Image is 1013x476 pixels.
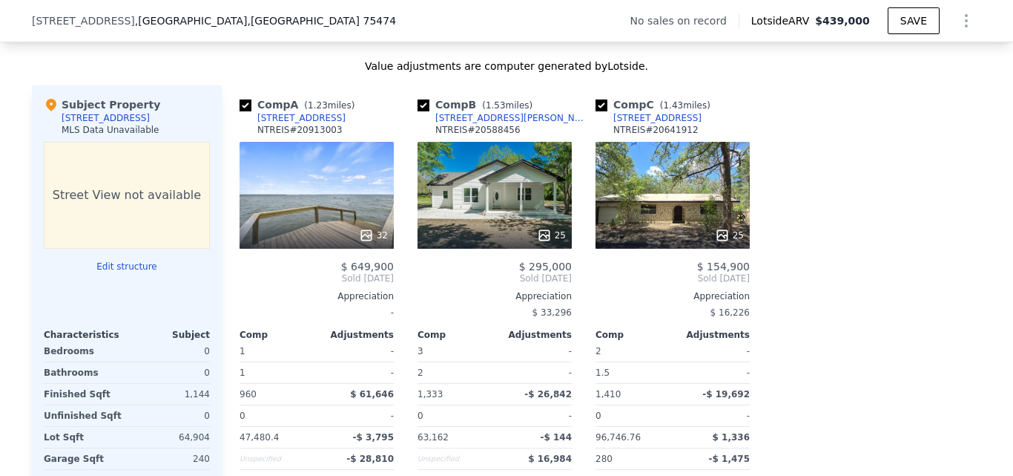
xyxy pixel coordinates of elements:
[673,329,750,341] div: Adjustments
[44,261,210,273] button: Edit structure
[62,112,150,124] div: [STREET_ADDRESS]
[418,329,495,341] div: Comp
[710,307,750,318] span: $ 16,226
[44,405,124,426] div: Unfinished Sqft
[240,449,314,469] div: Unspecified
[654,100,716,111] span: ( miles)
[130,384,210,405] div: 1,144
[32,59,981,74] div: Value adjustments are computer generated by Lotside .
[257,124,343,136] div: NTREIS # 20913003
[418,273,572,284] span: Sold [DATE]
[595,112,702,124] a: [STREET_ADDRESS]
[540,432,572,443] span: -$ 144
[130,341,210,362] div: 0
[697,261,750,273] span: $ 154,900
[595,97,716,112] div: Comp C
[498,405,572,426] div: -
[888,7,940,34] button: SAVE
[240,97,360,112] div: Comp A
[595,411,601,421] span: 0
[595,329,673,341] div: Comp
[595,454,613,464] span: 280
[613,124,699,136] div: NTREIS # 20641912
[240,389,257,400] span: 960
[240,362,314,383] div: 1
[240,329,317,341] div: Comp
[130,427,210,448] div: 64,904
[595,290,750,302] div: Appreciation
[435,124,521,136] div: NTREIS # 20588456
[247,15,396,27] span: , [GEOGRAPHIC_DATA] 75474
[62,124,159,136] div: MLS Data Unavailable
[676,362,750,383] div: -
[713,432,750,443] span: $ 1,336
[709,454,750,464] span: -$ 1,475
[595,362,670,383] div: 1.5
[353,432,394,443] span: -$ 3,795
[418,112,590,124] a: [STREET_ADDRESS][PERSON_NAME]
[130,362,210,383] div: 0
[715,228,744,243] div: 25
[519,261,572,273] span: $ 295,000
[130,449,210,469] div: 240
[240,346,245,356] span: 1
[613,112,702,124] div: [STREET_ADDRESS]
[418,346,423,356] span: 3
[528,454,572,464] span: $ 16,984
[240,302,394,323] div: -
[44,97,160,112] div: Subject Property
[476,100,538,111] span: ( miles)
[418,389,443,400] span: 1,333
[418,411,423,421] span: 0
[317,329,394,341] div: Adjustments
[44,449,124,469] div: Garage Sqft
[495,329,572,341] div: Adjustments
[240,290,394,302] div: Appreciation
[435,112,590,124] div: [STREET_ADDRESS][PERSON_NAME]
[630,13,739,28] div: No sales on record
[951,6,981,36] button: Show Options
[240,273,394,284] span: Sold [DATE]
[486,100,506,111] span: 1.53
[127,329,210,341] div: Subject
[44,329,127,341] div: Characteristics
[44,341,124,362] div: Bedrooms
[130,405,210,426] div: 0
[676,405,750,426] div: -
[418,449,492,469] div: Unspecified
[257,112,346,124] div: [STREET_ADDRESS]
[320,341,394,362] div: -
[240,112,346,124] a: [STREET_ADDRESS]
[418,362,492,383] div: 2
[44,142,210,249] div: Street View not available
[702,389,750,400] span: -$ 19,692
[44,384,124,405] div: Finished Sqft
[676,341,750,362] div: -
[359,228,388,243] div: 32
[350,389,394,400] span: $ 61,646
[595,389,621,400] span: 1,410
[524,389,572,400] span: -$ 26,842
[32,13,135,28] span: [STREET_ADDRESS]
[595,346,601,356] span: 2
[532,307,572,318] span: $ 33,296
[498,341,572,362] div: -
[341,261,394,273] span: $ 649,900
[320,362,394,383] div: -
[418,97,538,112] div: Comp B
[298,100,360,111] span: ( miles)
[135,13,396,28] span: , [GEOGRAPHIC_DATA]
[346,454,394,464] span: -$ 28,810
[418,290,572,302] div: Appreciation
[815,15,870,27] span: $439,000
[320,405,394,426] div: -
[240,411,245,421] span: 0
[44,362,124,383] div: Bathrooms
[595,273,750,284] span: Sold [DATE]
[308,100,328,111] span: 1.23
[498,362,572,383] div: -
[537,228,566,243] div: 25
[240,432,279,443] span: 47,480.4
[418,432,449,443] span: 63,162
[751,13,815,28] span: Lotside ARV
